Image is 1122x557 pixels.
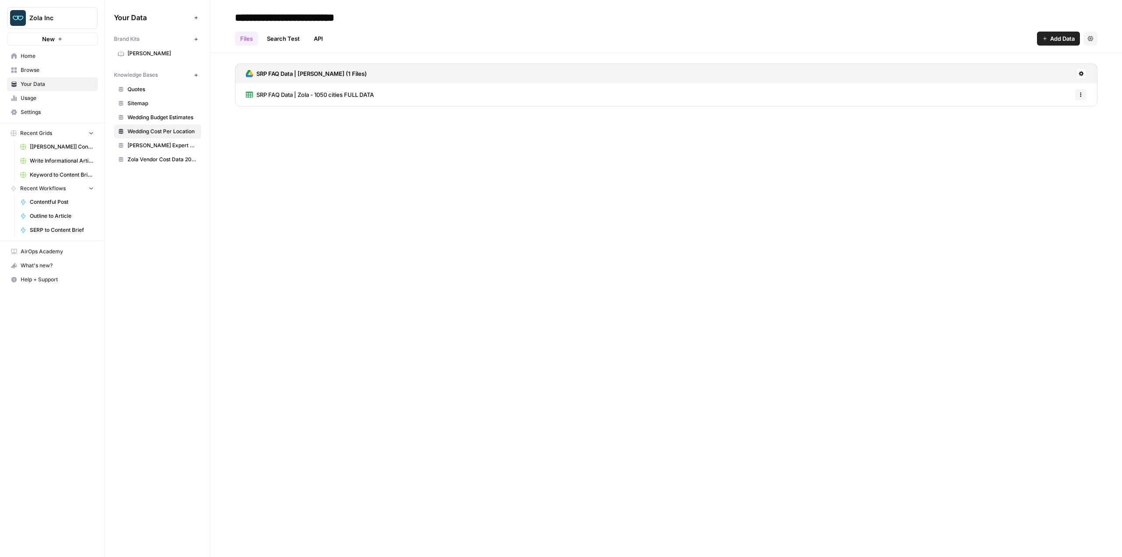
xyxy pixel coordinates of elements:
[30,212,94,220] span: Outline to Article
[7,77,98,91] a: Your Data
[1050,34,1075,43] span: Add Data
[114,96,201,110] a: Sitemap
[7,259,98,273] button: What's new?
[20,129,52,137] span: Recent Grids
[7,273,98,287] button: Help + Support
[246,83,374,106] a: SRP FAQ Data | Zola - 1050 cities FULL DATA
[114,12,191,23] span: Your Data
[29,14,82,22] span: Zola Inc
[7,7,98,29] button: Workspace: Zola Inc
[128,50,197,57] span: [PERSON_NAME]
[309,32,328,46] a: API
[10,10,26,26] img: Zola Inc Logo
[30,171,94,179] span: Keyword to Content Brief Grid
[262,32,305,46] a: Search Test
[7,49,98,63] a: Home
[21,52,94,60] span: Home
[128,156,197,163] span: Zola Vendor Cost Data 2025
[235,32,258,46] a: Files
[128,128,197,135] span: Wedding Cost Per Location
[114,124,201,138] a: Wedding Cost Per Location
[7,91,98,105] a: Usage
[30,198,94,206] span: Contentful Post
[30,143,94,151] span: [[PERSON_NAME]] Content Creation
[16,168,98,182] a: Keyword to Content Brief Grid
[7,63,98,77] a: Browse
[128,85,197,93] span: Quotes
[16,154,98,168] a: Write Informational Article
[7,127,98,140] button: Recent Grids
[21,108,94,116] span: Settings
[7,105,98,119] a: Settings
[21,276,94,284] span: Help + Support
[114,153,201,167] a: Zola Vendor Cost Data 2025
[21,248,94,255] span: AirOps Academy
[128,142,197,149] span: [PERSON_NAME] Expert Advice Articles
[114,35,139,43] span: Brand Kits
[7,245,98,259] a: AirOps Academy
[114,110,201,124] a: Wedding Budget Estimates
[21,66,94,74] span: Browse
[21,94,94,102] span: Usage
[16,223,98,237] a: SERP to Content Brief
[30,226,94,234] span: SERP to Content Brief
[7,182,98,195] button: Recent Workflows
[256,90,374,99] span: SRP FAQ Data | Zola - 1050 cities FULL DATA
[246,64,367,83] a: SRP FAQ Data | [PERSON_NAME] (1 Files)
[20,184,66,192] span: Recent Workflows
[1037,32,1080,46] button: Add Data
[30,157,94,165] span: Write Informational Article
[256,69,367,78] h3: SRP FAQ Data | [PERSON_NAME] (1 Files)
[42,35,55,43] span: New
[128,114,197,121] span: Wedding Budget Estimates
[114,71,158,79] span: Knowledge Bases
[7,259,97,272] div: What's new?
[16,140,98,154] a: [[PERSON_NAME]] Content Creation
[114,46,201,60] a: [PERSON_NAME]
[7,32,98,46] button: New
[16,195,98,209] a: Contentful Post
[114,138,201,153] a: [PERSON_NAME] Expert Advice Articles
[114,82,201,96] a: Quotes
[16,209,98,223] a: Outline to Article
[128,99,197,107] span: Sitemap
[21,80,94,88] span: Your Data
